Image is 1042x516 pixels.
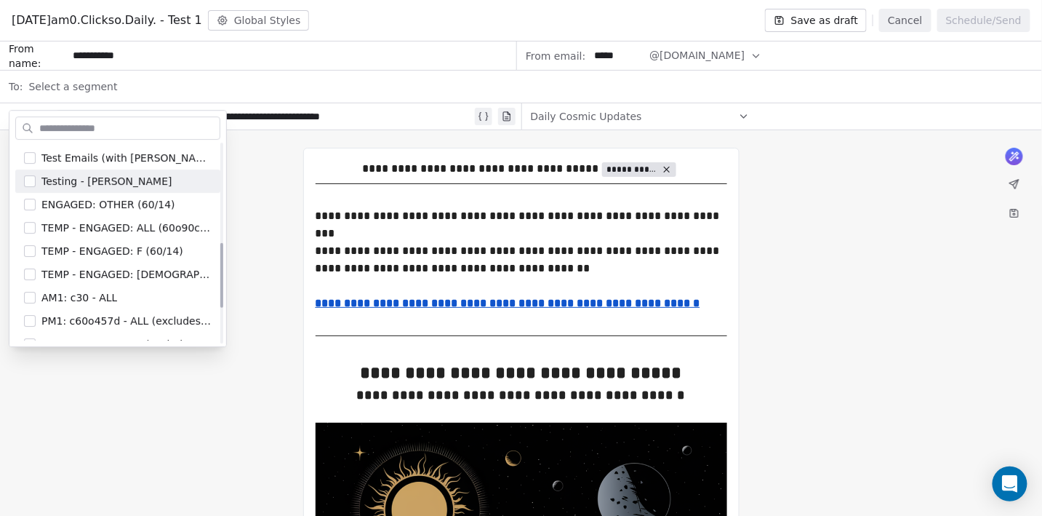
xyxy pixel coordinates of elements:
[41,314,212,328] span: PM1: c60o457d - ALL (excludes AM1)
[937,9,1030,32] button: Schedule/Send
[765,9,867,32] button: Save as draft
[879,9,931,32] button: Cancel
[41,290,117,305] span: AM1: c30 - ALL
[531,109,642,124] span: Daily Cosmic Updates
[28,79,117,94] span: Select a segment
[41,244,183,258] span: TEMP - ENGAGED: F (60/14)
[9,41,67,71] span: From name:
[649,48,745,63] span: @[DOMAIN_NAME]
[41,151,212,165] span: Test Emails (with [PERSON_NAME])
[41,267,212,282] span: TEMP - ENGAGED: [DEMOGRAPHIC_DATA] (60/14)
[41,337,212,352] span: PM2: c90o120 - ALL (excludes PM1)
[41,174,172,188] span: Testing - [PERSON_NAME]
[526,49,585,63] span: From email:
[41,221,212,235] span: TEMP - ENGAGED: ALL (60o90c21d)
[9,109,50,128] span: Subject:
[9,79,23,94] span: To:
[41,197,175,212] span: ENGAGED: OTHER (60/14)
[208,10,310,31] button: Global Styles
[12,12,202,29] span: [DATE]am0.Clickso.Daily. - Test 1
